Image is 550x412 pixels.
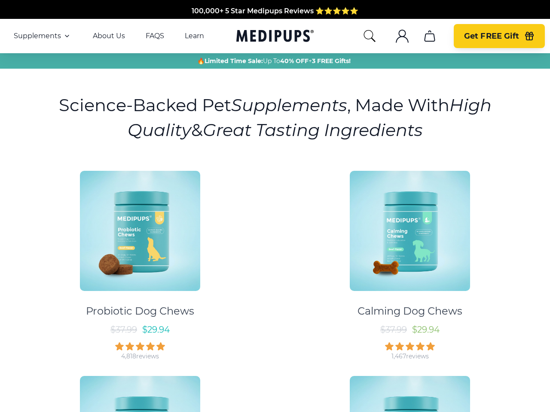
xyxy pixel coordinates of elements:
[132,16,418,24] span: Made In The [GEOGRAPHIC_DATA] from domestic & globally sourced ingredients
[142,324,170,335] span: $ 29.94
[146,32,164,40] a: FAQS
[279,163,541,360] a: Calming Dog Chews - MedipupsCalming Dog Chews$37.99$29.941,467reviews
[236,28,314,45] a: Medipups
[419,26,440,46] button: cart
[350,171,470,291] img: Calming Dog Chews - Medipups
[197,57,351,65] span: 🔥 Up To +
[14,31,72,41] button: Supplements
[80,171,200,291] img: Probiotic Dog Chews - Medipups
[464,31,519,41] span: Get FREE Gift
[231,94,347,115] i: Supplements
[392,26,412,46] button: account
[86,305,194,318] div: Probiotic Dog Chews
[14,32,61,40] span: Supplements
[110,324,137,335] span: $ 37.99
[454,24,545,48] button: Get FREE Gift
[203,119,423,140] i: Great Tasting Ingredients
[357,305,462,318] div: Calming Dog Chews
[412,324,440,335] span: $ 29.94
[192,6,358,14] span: 100,000+ 5 Star Medipups Reviews ⭐️⭐️⭐️⭐️⭐️
[363,29,376,43] button: search
[121,352,159,360] div: 4,818 reviews
[93,32,125,40] a: About Us
[380,324,407,335] span: $ 37.99
[54,93,496,142] h1: Science-Backed Pet , Made With &
[185,32,204,40] a: Learn
[9,163,271,360] a: Probiotic Dog Chews - MedipupsProbiotic Dog Chews$37.99$29.944,818reviews
[391,352,429,360] div: 1,467 reviews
